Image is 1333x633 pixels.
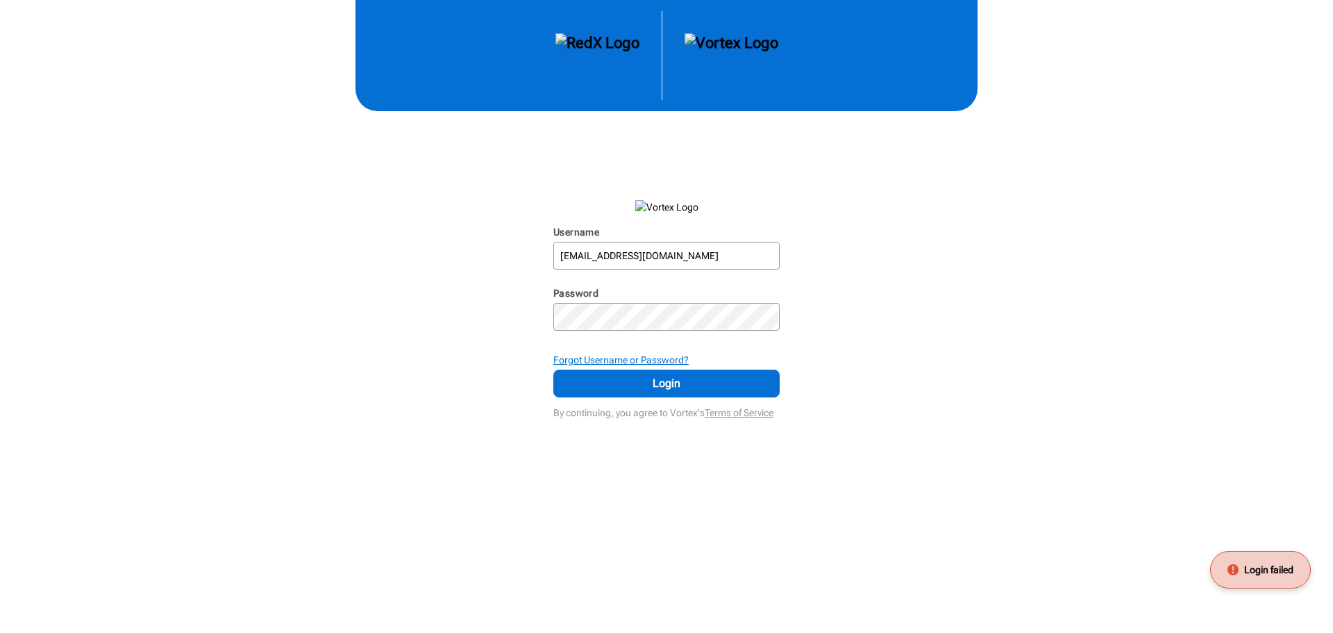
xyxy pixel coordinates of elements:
[635,200,698,214] img: Vortex Logo
[571,375,762,392] span: Login
[553,354,689,365] strong: Forgot Username or Password?
[553,288,598,299] label: Password
[1244,563,1293,577] span: Login failed
[555,33,639,78] img: RedX Logo
[705,407,773,418] a: Terms of Service
[553,353,780,367] div: Forgot Username or Password?
[685,33,778,78] img: Vortex Logo
[553,370,780,397] button: Login
[553,400,780,420] div: By continuing, you agree to Vortex's
[553,227,599,238] label: Username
